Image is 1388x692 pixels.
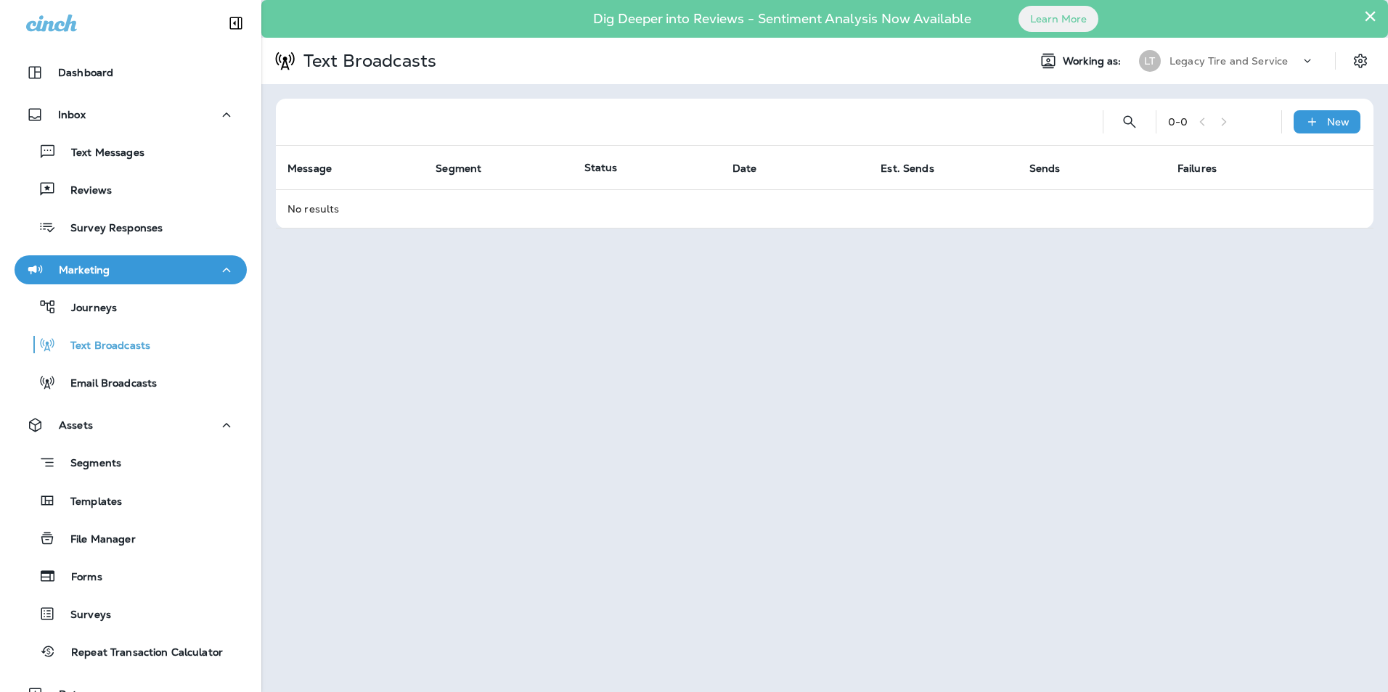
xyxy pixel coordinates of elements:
[15,447,247,478] button: Segments
[59,419,93,431] p: Assets
[1029,162,1061,175] span: Sends
[551,17,1013,21] p: Dig Deeper into Reviews - Sentiment Analysis Now Available
[57,302,117,316] p: Journeys
[15,367,247,398] button: Email Broadcasts
[56,457,121,471] p: Segments
[1168,116,1188,128] div: 0 - 0
[15,255,247,284] button: Marketing
[15,100,247,129] button: Inbox
[287,162,332,175] span: Message
[1177,162,1236,175] span: Failures
[56,377,157,391] p: Email Broadcasts
[1169,55,1288,67] p: Legacy Tire and Service
[732,162,757,175] span: Date
[1115,107,1144,136] button: Search Text Broadcasts
[15,485,247,516] button: Templates
[56,184,112,198] p: Reviews
[56,495,122,509] p: Templates
[15,561,247,591] button: Forms
[56,222,163,236] p: Survey Responses
[584,161,618,174] span: Status
[436,162,481,175] span: Segment
[58,109,86,120] p: Inbox
[15,292,247,322] button: Journeys
[15,136,247,167] button: Text Messages
[1363,4,1377,28] button: Close
[15,58,247,87] button: Dashboard
[881,162,952,175] span: Est. Sends
[216,9,256,38] button: Collapse Sidebar
[1018,6,1098,32] button: Learn More
[57,147,144,160] p: Text Messages
[57,646,223,660] p: Repeat Transaction Calculator
[15,212,247,242] button: Survey Responses
[1327,116,1350,128] p: New
[298,50,436,72] p: Text Broadcasts
[58,67,113,78] p: Dashboard
[881,162,934,175] span: Est. Sends
[56,339,150,353] p: Text Broadcasts
[15,636,247,667] button: Repeat Transaction Calculator
[57,571,102,585] p: Forms
[15,598,247,629] button: Surveys
[1063,55,1124,67] span: Working as:
[15,411,247,440] button: Assets
[287,162,351,175] span: Message
[56,609,111,622] p: Surveys
[1347,48,1373,74] button: Settings
[1139,50,1161,72] div: LT
[276,189,1373,228] td: No results
[15,329,247,360] button: Text Broadcasts
[436,162,500,175] span: Segment
[59,264,110,276] p: Marketing
[732,162,776,175] span: Date
[15,523,247,553] button: File Manager
[1029,162,1079,175] span: Sends
[15,174,247,205] button: Reviews
[56,533,136,547] p: File Manager
[1177,162,1217,175] span: Failures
